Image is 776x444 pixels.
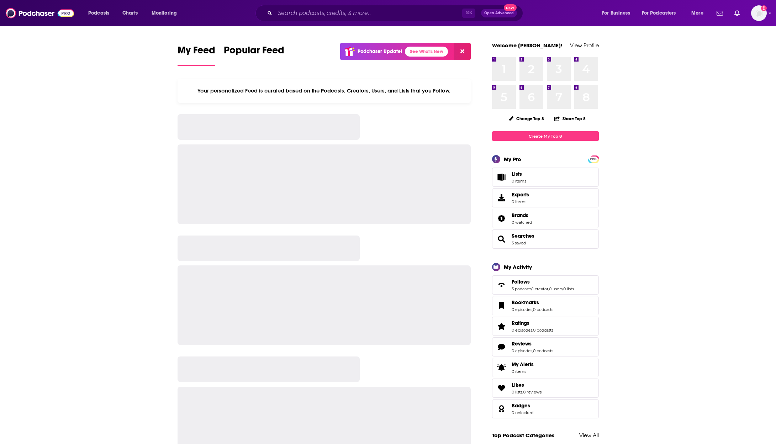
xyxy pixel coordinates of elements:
[275,7,462,19] input: Search podcasts, credits, & more...
[495,172,509,182] span: Lists
[691,8,703,18] span: More
[512,233,534,239] a: Searches
[495,383,509,393] a: Likes
[504,156,521,163] div: My Pro
[83,7,118,19] button: open menu
[492,296,599,315] span: Bookmarks
[512,307,532,312] a: 0 episodes
[523,390,542,395] a: 0 reviews
[532,286,548,291] a: 1 creator
[481,9,517,17] button: Open AdvancedNew
[751,5,767,21] span: Logged in as carolinebresler
[492,432,554,439] a: Top Podcast Categories
[532,328,533,333] span: ,
[262,5,530,21] div: Search podcasts, credits, & more...
[512,171,522,177] span: Lists
[512,240,526,245] a: 3 saved
[579,432,599,439] a: View All
[554,112,586,126] button: Share Top 8
[122,8,138,18] span: Charts
[492,229,599,249] span: Searches
[512,402,533,409] a: Badges
[6,6,74,20] img: Podchaser - Follow, Share and Rate Podcasts
[118,7,142,19] a: Charts
[512,340,532,347] span: Reviews
[492,42,563,49] a: Welcome [PERSON_NAME]!
[732,7,743,19] a: Show notifications dropdown
[492,131,599,141] a: Create My Top 8
[495,234,509,244] a: Searches
[512,191,529,198] span: Exports
[492,337,599,356] span: Reviews
[492,188,599,207] a: Exports
[492,317,599,336] span: Ratings
[495,342,509,352] a: Reviews
[152,8,177,18] span: Monitoring
[512,199,529,204] span: 0 items
[532,348,533,353] span: ,
[224,44,284,66] a: Popular Feed
[512,212,528,218] span: Brands
[495,321,509,331] a: Ratings
[512,320,529,326] span: Ratings
[714,7,726,19] a: Show notifications dropdown
[512,220,532,225] a: 0 watched
[589,157,598,162] span: PRO
[512,390,522,395] a: 0 lists
[548,286,549,291] span: ,
[495,193,509,203] span: Exports
[178,44,215,66] a: My Feed
[405,47,448,57] a: See What's New
[597,7,639,19] button: open menu
[512,320,553,326] a: Ratings
[642,8,676,18] span: For Podcasters
[512,340,553,347] a: Reviews
[462,9,475,18] span: ⌘ K
[495,301,509,311] a: Bookmarks
[512,369,534,374] span: 0 items
[495,404,509,414] a: Badges
[505,114,549,123] button: Change Top 8
[484,11,514,15] span: Open Advanced
[533,348,553,353] a: 0 podcasts
[495,213,509,223] a: Brands
[512,382,542,388] a: Likes
[563,286,574,291] a: 0 lists
[751,5,767,21] img: User Profile
[88,8,109,18] span: Podcasts
[512,299,553,306] a: Bookmarks
[504,264,532,270] div: My Activity
[522,390,523,395] span: ,
[147,7,186,19] button: open menu
[512,171,526,177] span: Lists
[178,44,215,60] span: My Feed
[492,379,599,398] span: Likes
[533,307,553,312] a: 0 podcasts
[512,410,533,415] a: 0 unlocked
[589,156,598,162] a: PRO
[492,358,599,377] a: My Alerts
[512,299,539,306] span: Bookmarks
[504,4,517,11] span: New
[512,348,532,353] a: 0 episodes
[512,402,530,409] span: Badges
[549,286,563,291] a: 0 users
[533,328,553,333] a: 0 podcasts
[686,7,712,19] button: open menu
[761,5,767,11] svg: Add a profile image
[637,7,686,19] button: open menu
[492,168,599,187] a: Lists
[751,5,767,21] button: Show profile menu
[178,79,471,103] div: Your personalized Feed is curated based on the Podcasts, Creators, Users, and Lists that you Follow.
[512,279,574,285] a: Follows
[512,286,532,291] a: 3 podcasts
[495,363,509,372] span: My Alerts
[512,179,526,184] span: 0 items
[492,399,599,418] span: Badges
[512,328,532,333] a: 0 episodes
